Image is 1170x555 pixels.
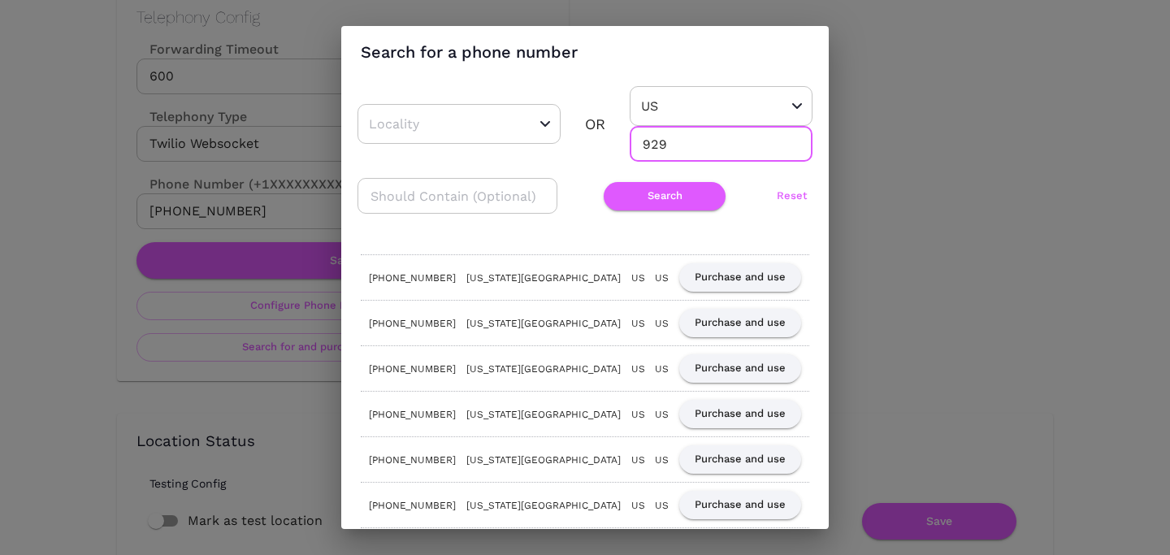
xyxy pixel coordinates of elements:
[772,182,812,210] button: Reset
[466,315,621,332] div: [US_STATE][GEOGRAPHIC_DATA]
[466,270,621,286] div: [US_STATE][GEOGRAPHIC_DATA]
[369,406,456,423] div: [PHONE_NUMBER]
[631,497,645,514] div: US
[679,491,801,519] button: Purchase and use
[655,361,669,377] div: US
[369,497,456,514] div: [PHONE_NUMBER]
[604,182,726,210] button: Search
[679,400,801,428] button: Purchase and use
[369,315,456,332] div: [PHONE_NUMBER]
[679,309,801,337] button: Purchase and use
[369,361,456,377] div: [PHONE_NUMBER]
[365,111,503,137] input: Locality
[631,452,645,468] div: US
[466,497,621,514] div: [US_STATE][GEOGRAPHIC_DATA]
[631,270,645,286] div: US
[655,315,669,332] div: US
[631,406,645,423] div: US
[466,361,621,377] div: [US_STATE][GEOGRAPHIC_DATA]
[369,452,456,468] div: [PHONE_NUMBER]
[655,406,669,423] div: US
[637,93,755,119] input: Country
[369,270,456,286] div: [PHONE_NUMBER]
[630,126,812,162] input: Area Code
[679,263,801,292] button: Purchase and use
[631,315,645,332] div: US
[655,270,669,286] div: US
[655,497,669,514] div: US
[787,97,807,116] button: Open
[679,354,801,383] button: Purchase and use
[585,112,605,137] div: OR
[655,452,669,468] div: US
[357,178,557,214] input: Should Contain (Optional)
[466,406,621,423] div: [US_STATE][GEOGRAPHIC_DATA]
[466,452,621,468] div: [US_STATE][GEOGRAPHIC_DATA]
[679,445,801,474] button: Purchase and use
[535,115,555,134] button: Open
[631,361,645,377] div: US
[341,26,829,78] h2: Search for a phone number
